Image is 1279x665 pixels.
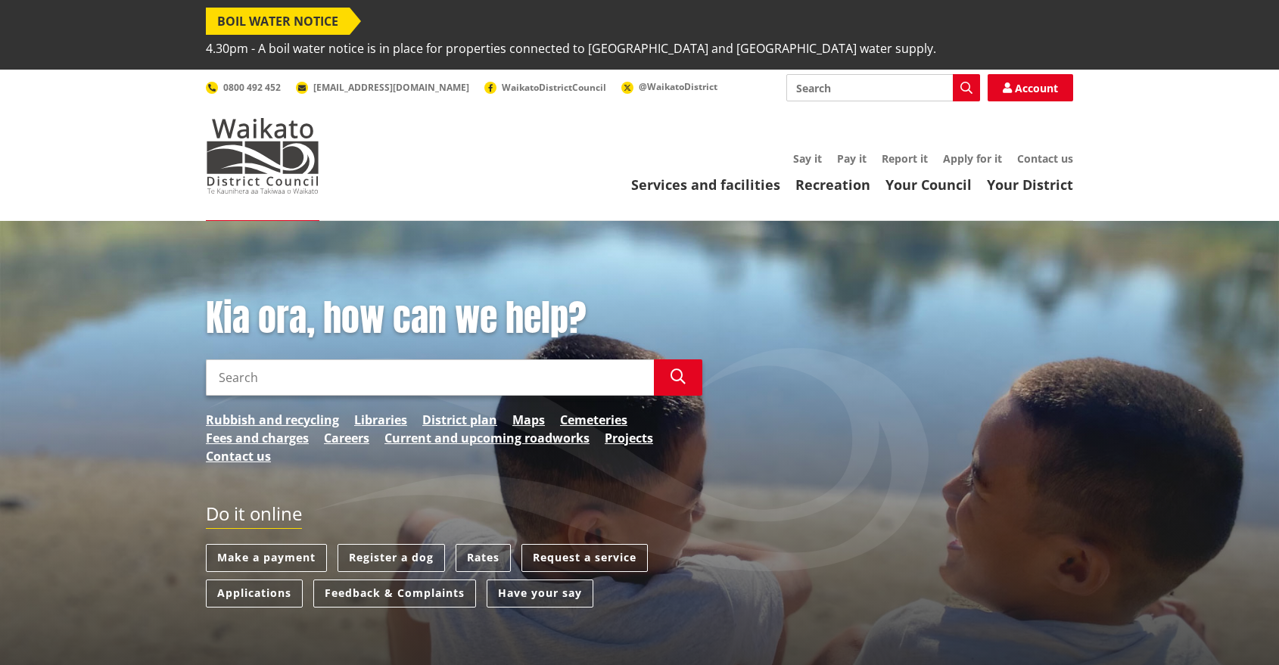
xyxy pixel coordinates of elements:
[354,411,407,429] a: Libraries
[786,74,980,101] input: Search input
[206,503,302,530] h2: Do it online
[1209,601,1264,656] iframe: Messenger Launcher
[313,81,469,94] span: [EMAIL_ADDRESS][DOMAIN_NAME]
[621,80,717,93] a: @WaikatoDistrict
[1017,151,1073,166] a: Contact us
[206,580,303,608] a: Applications
[206,8,350,35] span: BOIL WATER NOTICE
[384,429,590,447] a: Current and upcoming roadworks
[502,81,606,94] span: WaikatoDistrictCouncil
[206,35,936,62] span: 4.30pm - A boil water notice is in place for properties connected to [GEOGRAPHIC_DATA] and [GEOGR...
[206,411,339,429] a: Rubbish and recycling
[988,74,1073,101] a: Account
[605,429,653,447] a: Projects
[206,81,281,94] a: 0800 492 452
[793,151,822,166] a: Say it
[206,429,309,447] a: Fees and charges
[885,176,972,194] a: Your Council
[521,544,648,572] a: Request a service
[795,176,870,194] a: Recreation
[206,297,702,340] h1: Kia ora, how can we help?
[456,544,511,572] a: Rates
[487,580,593,608] a: Have your say
[943,151,1002,166] a: Apply for it
[639,80,717,93] span: @WaikatoDistrict
[837,151,867,166] a: Pay it
[338,544,445,572] a: Register a dog
[296,81,469,94] a: [EMAIL_ADDRESS][DOMAIN_NAME]
[206,544,327,572] a: Make a payment
[313,580,476,608] a: Feedback & Complaints
[512,411,545,429] a: Maps
[422,411,497,429] a: District plan
[631,176,780,194] a: Services and facilities
[206,359,654,396] input: Search input
[206,118,319,194] img: Waikato District Council - Te Kaunihera aa Takiwaa o Waikato
[223,81,281,94] span: 0800 492 452
[484,81,606,94] a: WaikatoDistrictCouncil
[324,429,369,447] a: Careers
[987,176,1073,194] a: Your District
[206,447,271,465] a: Contact us
[560,411,627,429] a: Cemeteries
[882,151,928,166] a: Report it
